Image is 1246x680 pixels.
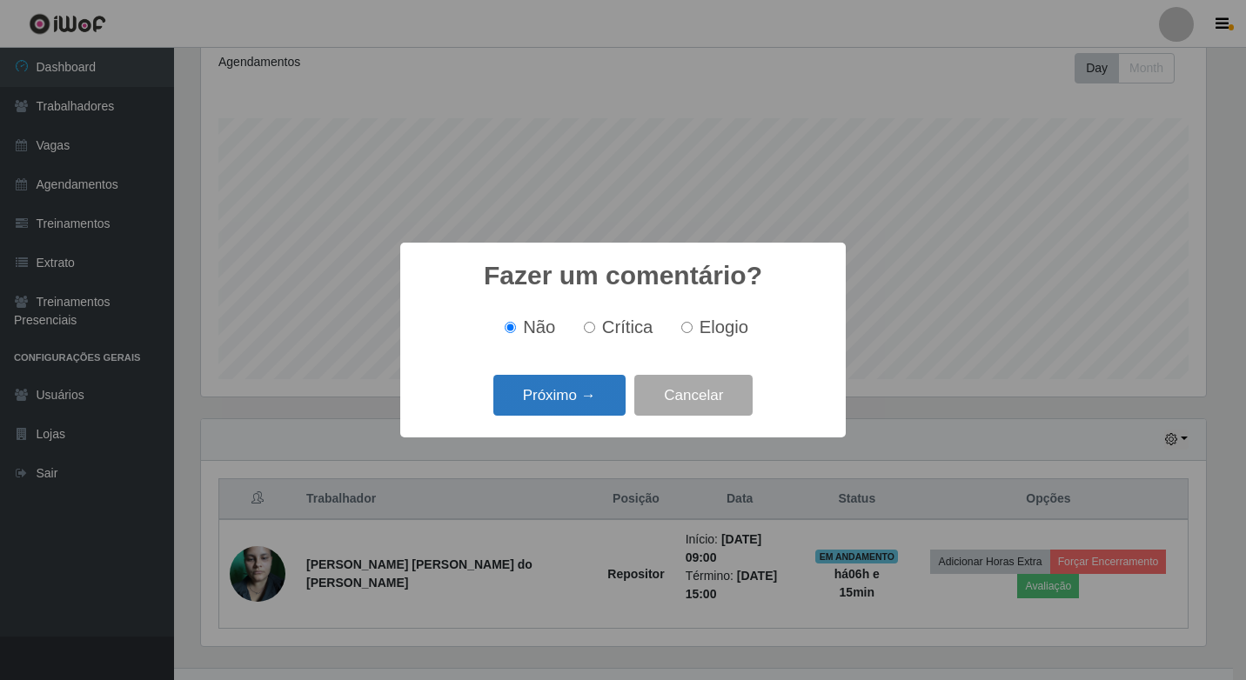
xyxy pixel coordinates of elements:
h2: Fazer um comentário? [484,260,762,291]
input: Elogio [681,322,693,333]
input: Crítica [584,322,595,333]
span: Crítica [602,317,653,337]
button: Próximo → [493,375,626,416]
span: Não [523,317,555,337]
button: Cancelar [634,375,753,416]
span: Elogio [700,317,748,337]
input: Não [505,322,516,333]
